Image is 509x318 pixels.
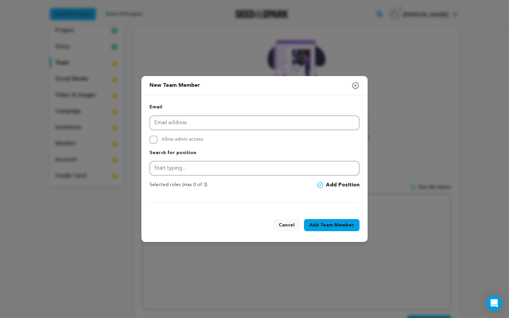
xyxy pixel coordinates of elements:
[162,136,203,144] span: Allow admin access
[149,161,360,176] input: Start typing...
[317,181,360,189] button: Add Position
[149,115,360,130] input: Email address
[486,295,502,311] div: Open Intercom Messenger
[149,79,200,92] p: New Team Member
[149,149,360,157] p: Search for position
[149,103,360,111] p: Email
[273,219,300,231] button: Cancel
[149,181,207,189] p: Selected roles (max 0 of 3)
[149,136,158,144] input: Allow admin access
[320,222,354,228] span: Team Member
[304,219,360,231] button: AddTeam Member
